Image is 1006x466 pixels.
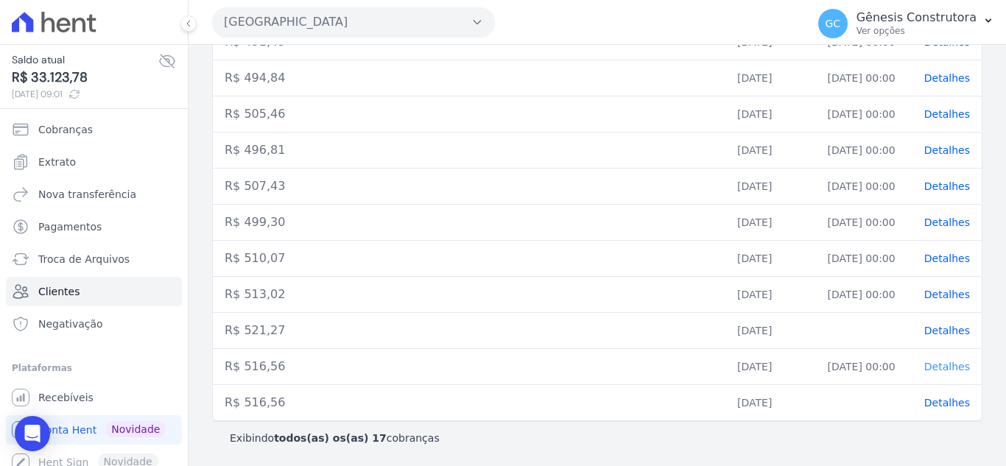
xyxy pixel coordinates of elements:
[816,96,912,133] td: [DATE] 00:00
[924,253,970,264] a: Detalhes
[725,277,816,313] td: [DATE]
[38,155,76,169] span: Extrato
[924,397,970,409] a: Detalhes
[816,241,912,277] td: [DATE] 00:00
[12,52,158,68] span: Saldo atual
[6,180,182,209] a: Nova transferência
[924,289,970,300] a: Detalhes
[924,325,970,336] a: Detalhes
[924,180,970,192] a: Detalhes
[12,88,158,101] span: [DATE] 09:01
[15,416,50,451] div: Open Intercom Messenger
[6,415,182,445] a: Conta Hent Novidade
[856,25,977,37] p: Ver opções
[725,60,816,96] td: [DATE]
[816,133,912,169] td: [DATE] 00:00
[924,72,970,84] a: Detalhes
[816,277,912,313] td: [DATE] 00:00
[816,169,912,205] td: [DATE] 00:00
[725,133,816,169] td: [DATE]
[38,219,102,234] span: Pagamentos
[38,390,94,405] span: Recebíveis
[213,169,725,205] td: R$ 507,43
[38,187,136,202] span: Nova transferência
[38,317,103,331] span: Negativação
[213,96,725,133] td: R$ 505,46
[816,205,912,241] td: [DATE] 00:00
[856,10,977,25] p: Gênesis Construtora
[105,421,166,437] span: Novidade
[38,423,96,437] span: Conta Hent
[6,309,182,339] a: Negativação
[213,205,725,241] td: R$ 499,30
[274,432,387,444] b: todos(as) os(as) 17
[213,60,725,96] td: R$ 494,84
[38,252,130,266] span: Troca de Arquivos
[213,313,725,349] td: R$ 521,27
[213,349,725,385] td: R$ 516,56
[806,3,1006,44] button: GC Gênesis Construtora Ver opções
[924,361,970,373] a: Detalhes
[38,284,80,299] span: Clientes
[725,96,816,133] td: [DATE]
[6,115,182,144] a: Cobranças
[212,7,495,37] button: [GEOGRAPHIC_DATA]
[725,241,816,277] td: [DATE]
[38,122,93,137] span: Cobranças
[6,244,182,274] a: Troca de Arquivos
[6,212,182,241] a: Pagamentos
[213,277,725,313] td: R$ 513,02
[725,169,816,205] td: [DATE]
[924,108,970,120] a: Detalhes
[213,241,725,277] td: R$ 510,07
[924,144,970,156] a: Detalhes
[12,359,176,377] div: Plataformas
[825,18,840,29] span: GC
[6,383,182,412] a: Recebíveis
[230,431,440,445] p: Exibindo cobranças
[213,133,725,169] td: R$ 496,81
[6,277,182,306] a: Clientes
[816,60,912,96] td: [DATE] 00:00
[924,216,970,228] a: Detalhes
[725,349,816,385] td: [DATE]
[816,349,912,385] td: [DATE] 00:00
[6,147,182,177] a: Extrato
[725,385,816,421] td: [DATE]
[725,205,816,241] td: [DATE]
[12,68,158,88] span: R$ 33.123,78
[725,313,816,349] td: [DATE]
[213,385,725,421] td: R$ 516,56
